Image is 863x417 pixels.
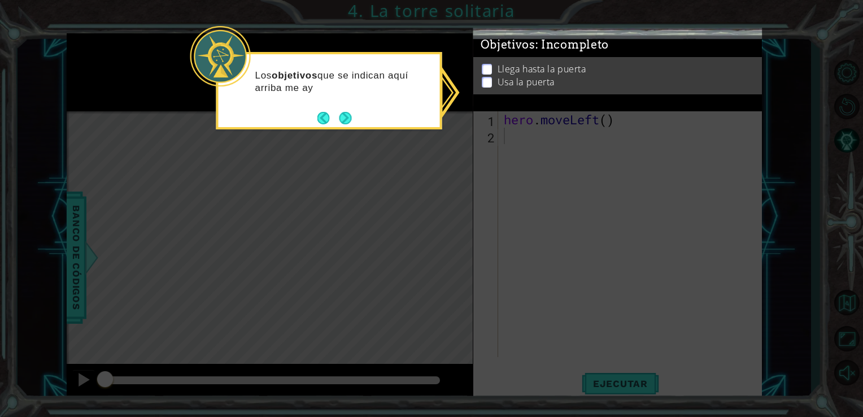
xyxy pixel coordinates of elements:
[498,76,555,89] p: Usa la puerta
[535,38,609,52] span: : Incompleto
[272,70,317,81] strong: objetivos
[339,112,351,124] button: Next
[317,112,339,124] button: Back
[481,38,609,53] span: Objetivos
[498,63,586,76] p: Llega hasta la puerta
[255,69,432,94] p: Los que se indican aquí arriba me ay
